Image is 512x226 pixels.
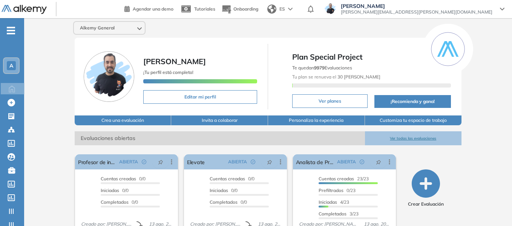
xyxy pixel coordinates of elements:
span: Onboarding [233,6,258,12]
button: Customiza tu espacio de trabajo [365,115,462,125]
span: 23/23 [319,176,369,181]
span: Prefiltrados [319,188,343,193]
span: 0/0 [210,176,254,181]
button: Crear Evaluación [408,169,444,208]
span: ES [279,6,285,12]
span: 0/0 [210,199,247,205]
a: Elevate [187,154,205,169]
span: ABIERTA [337,158,356,165]
span: Completados [101,199,129,205]
i: - [7,30,15,31]
iframe: Chat Widget [474,190,512,226]
span: Evaluaciones abiertas [75,131,365,145]
span: 0/0 [210,188,238,193]
span: Cuentas creadas [319,176,354,181]
img: Foto de perfil [84,51,134,102]
span: 3/23 [319,211,359,217]
button: Onboarding [221,1,258,17]
span: Tu plan se renueva el [292,74,380,80]
span: Agendar una demo [133,6,173,12]
span: Cuentas creadas [210,176,245,181]
span: 0/23 [319,188,356,193]
span: [PERSON_NAME] [341,3,492,9]
span: Iniciadas [210,188,228,193]
span: Te quedan Evaluaciones [292,65,352,71]
span: ¡Tu perfil está completo! [143,69,193,75]
span: ABIERTA [119,158,138,165]
a: Analista de Proyecto [OPS] [296,154,334,169]
span: 0/0 [101,188,129,193]
span: Tutoriales [194,6,215,12]
span: Alkemy General [80,25,115,31]
span: [PERSON_NAME] [143,57,206,66]
span: Iniciadas [319,199,337,205]
div: Widget de chat [474,190,512,226]
img: world [267,5,276,14]
span: Cuentas creadas [101,176,136,181]
span: Crear Evaluación [408,201,444,208]
span: Plan Special Project [292,51,451,63]
img: Logo [2,5,47,14]
a: Profesor de inglés [78,154,116,169]
button: Crea una evaluación [75,115,172,125]
span: check-circle [360,160,364,164]
img: arrow [288,8,293,11]
span: Iniciadas [101,188,119,193]
span: ABIERTA [228,158,247,165]
span: pushpin [267,159,272,165]
span: check-circle [251,160,255,164]
span: 0/0 [101,199,138,205]
span: check-circle [142,160,146,164]
button: pushpin [261,156,278,168]
b: 9979 [314,65,325,71]
button: Ver todas las evaluaciones [365,131,462,145]
span: [PERSON_NAME][EMAIL_ADDRESS][PERSON_NAME][DOMAIN_NAME] [341,9,492,15]
button: ¡Recomienda y gana! [374,95,451,108]
button: Invita a colaborar [171,115,268,125]
button: Editar mi perfil [143,90,258,104]
button: Ver planes [292,94,368,108]
a: Agendar una demo [124,4,173,13]
span: pushpin [376,159,381,165]
span: 4/23 [319,199,349,205]
button: pushpin [370,156,387,168]
button: Personaliza la experiencia [268,115,365,125]
b: 30 [PERSON_NAME] [336,74,380,80]
span: Completados [210,199,238,205]
span: 0/0 [101,176,146,181]
span: A [9,63,13,69]
span: Completados [319,211,346,217]
button: pushpin [152,156,169,168]
span: pushpin [158,159,163,165]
